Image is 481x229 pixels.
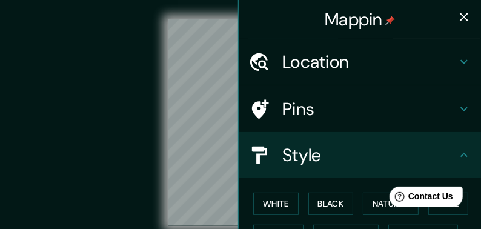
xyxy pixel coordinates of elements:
button: White [253,193,299,215]
img: pin-icon.png [385,16,395,25]
h4: Style [282,144,457,166]
div: Pins [239,86,481,132]
h4: Mappin [325,8,395,30]
button: Black [308,193,354,215]
div: Style [239,132,481,178]
h4: Location [282,51,457,73]
h4: Pins [282,98,457,120]
iframe: Help widget launcher [373,182,468,216]
button: Natural [363,193,419,215]
div: Location [239,39,481,85]
canvas: Map [168,19,314,226]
